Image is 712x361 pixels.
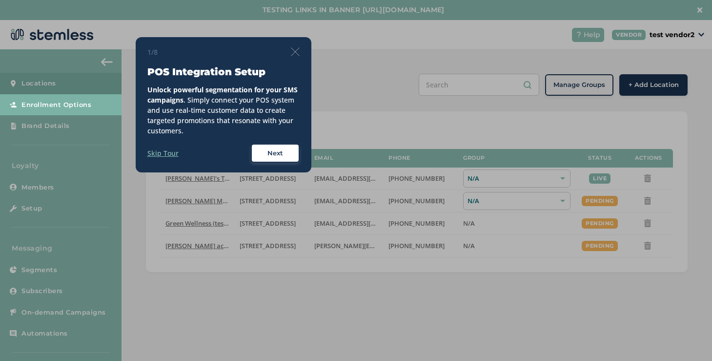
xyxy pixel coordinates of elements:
[251,144,300,163] button: Next
[291,47,300,56] img: icon-close-thin-accent-606ae9a3.svg
[147,65,300,79] h3: POS Integration Setup
[147,47,158,57] span: 1/8
[147,85,300,136] div: . Simply connect your POS system and use real-time customer data to create targeted promotions th...
[663,314,712,361] iframe: Chat Widget
[147,85,298,105] strong: Unlock powerful segmentation for your SMS campaigns
[147,148,179,158] label: Skip Tour
[21,100,91,110] span: Enrollment Options
[267,149,283,158] span: Next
